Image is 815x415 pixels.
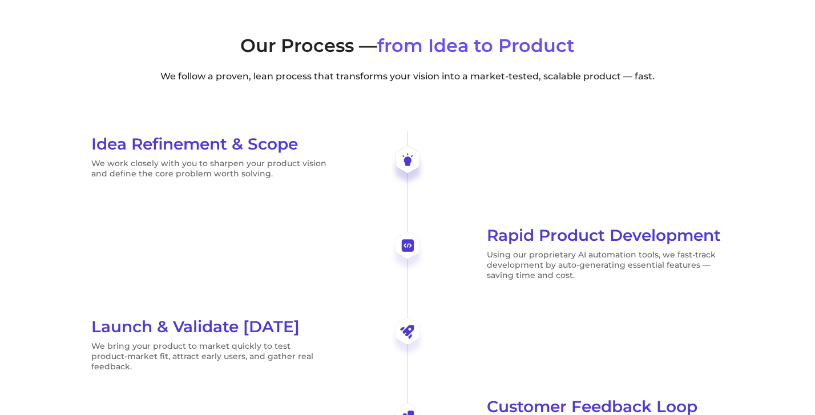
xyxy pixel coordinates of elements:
[91,135,328,153] h3: Idea Refinement & Scope
[91,317,328,336] h3: Launch & Validate [DATE]
[91,341,328,372] p: We bring your product to market quickly to test product-market fit, attract early users, and gath...
[79,33,736,58] h2: Our Process —
[79,70,736,83] p: We follow a proven, lean process that transforms your vision into a market-tested, scalable produ...
[487,249,724,280] p: Using our proprietary AI automation tools, we fast-track development by auto-generating essential...
[377,34,575,57] span: from Idea to Product
[487,226,724,244] h3: Rapid Product Development
[91,158,328,179] p: We work closely with you to sharpen your product vision and define the core problem worth solving.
